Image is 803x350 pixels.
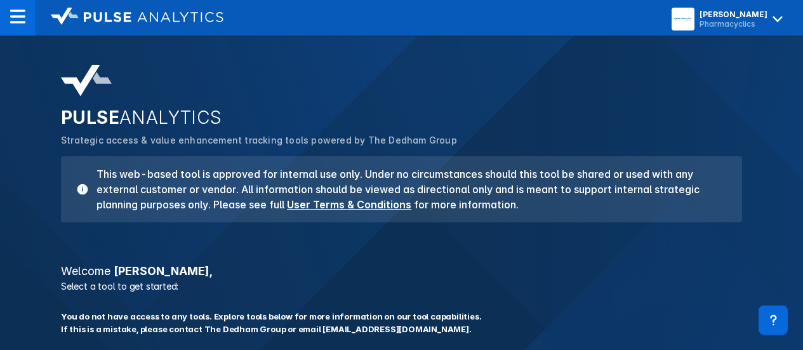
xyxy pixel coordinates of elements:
p: Strategic access & value enhancement tracking tools powered by The Dedham Group [61,133,742,147]
img: menu--horizontal.svg [10,9,25,24]
a: User Terms & Conditions [287,198,411,211]
h3: This web-based tool is approved for internal use only. Under no circumstances should this tool be... [89,166,727,212]
span: ANALYTICS [119,107,222,128]
h2: PULSE [61,107,742,128]
img: menu button [674,10,692,28]
span: You do not have access to any tools. Explore tools below for more information on our tool capabil... [61,311,481,323]
span: If this is a mistake, please contact The Dedham Group or email [EMAIL_ADDRESS][DOMAIN_NAME] . [61,323,481,336]
a: logo [36,8,223,28]
img: logo [51,8,223,25]
div: [PERSON_NAME] [700,10,767,19]
img: pulse-analytics-logo [61,65,112,97]
span: Welcome [61,264,110,278]
p: Select a tool to get started: [53,279,750,293]
h3: [PERSON_NAME] , [53,266,750,277]
div: Contact Support [759,306,788,335]
div: Pharmacyclics [700,19,767,29]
